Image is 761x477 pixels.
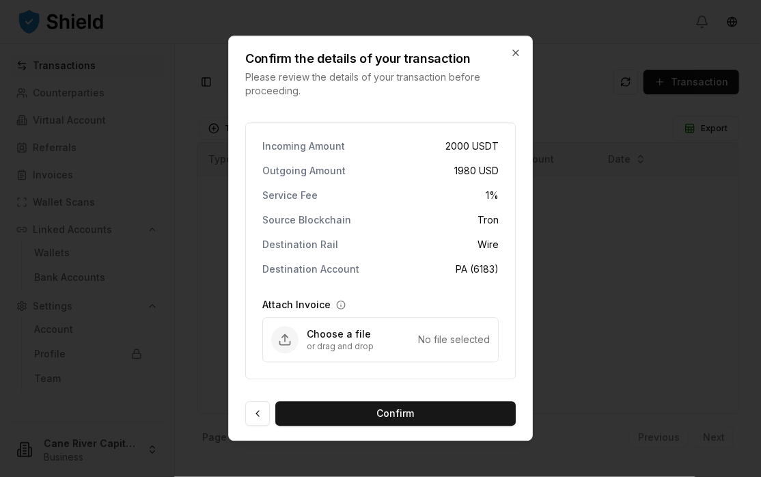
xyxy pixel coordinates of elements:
[445,139,499,153] span: 2000 USDT
[262,240,338,249] p: Destination Rail
[307,341,418,352] p: or drag and drop
[307,327,418,341] p: Choose a file
[245,53,488,65] h2: Confirm the details of your transaction
[478,213,499,227] span: Tron
[275,401,516,426] button: Confirm
[262,317,499,362] div: Upload Attach Invoice
[262,264,359,274] p: Destination Account
[262,141,345,151] p: Incoming Amount
[262,215,351,225] p: Source Blockchain
[245,70,488,98] p: Please review the details of your transaction before proceeding.
[454,164,499,178] span: 1980 USD
[262,298,331,312] label: Attach Invoice
[486,189,499,202] span: 1 %
[262,166,346,176] p: Outgoing Amount
[262,191,318,200] p: Service Fee
[456,262,499,276] span: PA (6183)
[478,238,499,251] span: Wire
[418,333,490,346] div: No file selected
